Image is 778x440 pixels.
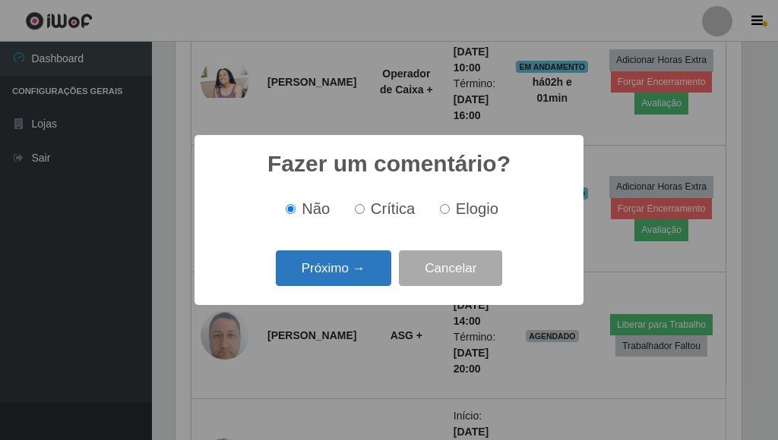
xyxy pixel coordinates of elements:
button: Cancelar [399,250,502,286]
button: Próximo → [276,250,391,286]
input: Crítica [355,204,365,214]
input: Não [286,204,296,214]
span: Não [302,200,330,217]
h2: Fazer um comentário? [267,150,511,178]
span: Crítica [371,200,416,217]
span: Elogio [456,200,498,217]
input: Elogio [440,204,450,214]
